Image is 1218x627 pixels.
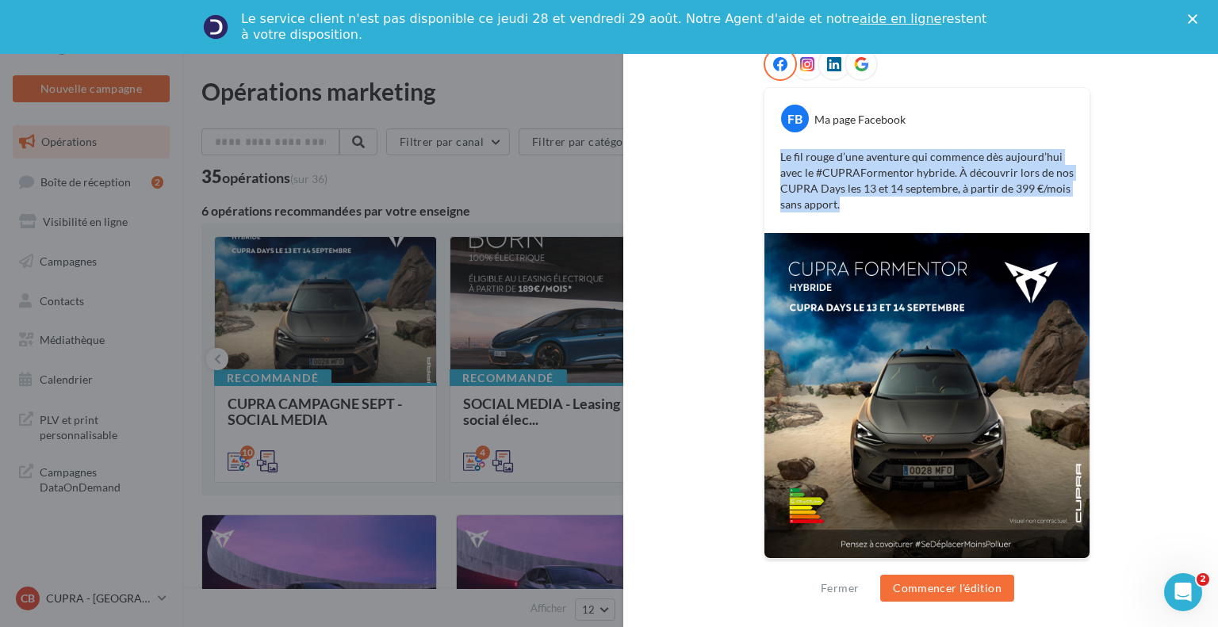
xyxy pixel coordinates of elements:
button: Commencer l'édition [880,575,1014,602]
div: La prévisualisation est non-contractuelle [764,559,1090,579]
img: Profile image for Service-Client [203,14,228,40]
div: Fermer [1188,14,1204,24]
div: FB [781,105,809,132]
button: Fermer [814,579,865,598]
a: aide en ligne [860,11,941,26]
p: Le fil rouge d’une aventure qui commence dès aujourd’hui avec le #CUPRAFormentor hybride. À décou... [780,149,1074,212]
div: Ma page Facebook [814,112,906,128]
span: 2 [1197,573,1209,586]
div: Le service client n'est pas disponible ce jeudi 28 et vendredi 29 août. Notre Agent d'aide et not... [241,11,990,43]
iframe: Intercom live chat [1164,573,1202,611]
